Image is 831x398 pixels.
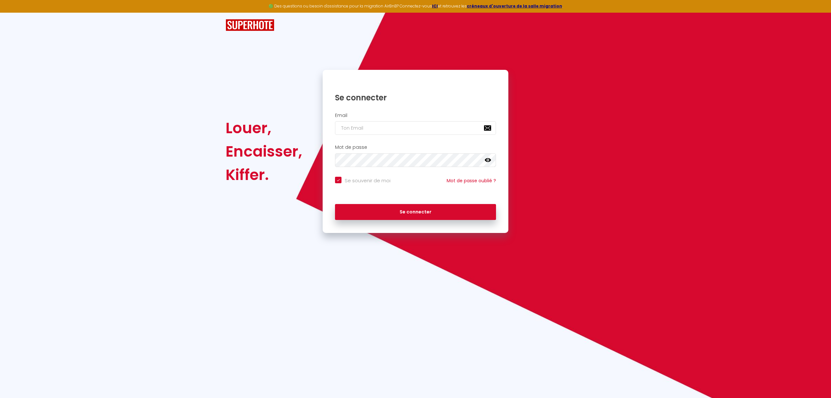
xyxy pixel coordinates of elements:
input: Ton Email [335,121,496,135]
div: Encaisser, [226,140,302,163]
div: Louer, [226,116,302,140]
h1: Se connecter [335,93,496,103]
h2: Email [335,113,496,118]
button: Se connecter [335,204,496,220]
div: Kiffer. [226,163,302,186]
img: SuperHote logo [226,19,274,31]
h2: Mot de passe [335,145,496,150]
a: ICI [432,3,438,9]
a: créneaux d'ouverture de la salle migration [467,3,562,9]
a: Mot de passe oublié ? [447,177,496,184]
